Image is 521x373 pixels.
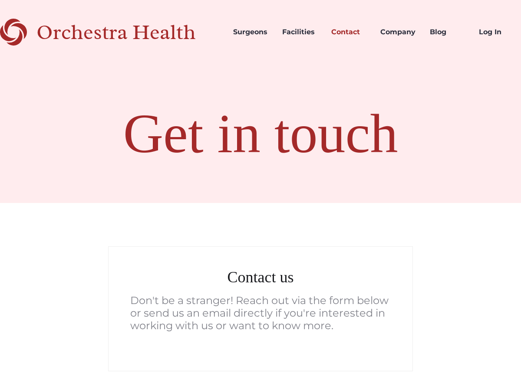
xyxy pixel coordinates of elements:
div: Don't be a stranger! Reach out via the form below or send us an email directly if you're interest... [130,294,391,332]
a: Blog [423,17,472,47]
div: Orchestra Health [36,23,226,41]
h2: Contact us [130,266,391,288]
a: Surgeons [226,17,275,47]
a: Facilities [275,17,324,47]
a: Contact [324,17,373,47]
a: Log In [472,17,521,47]
a: Company [373,17,422,47]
